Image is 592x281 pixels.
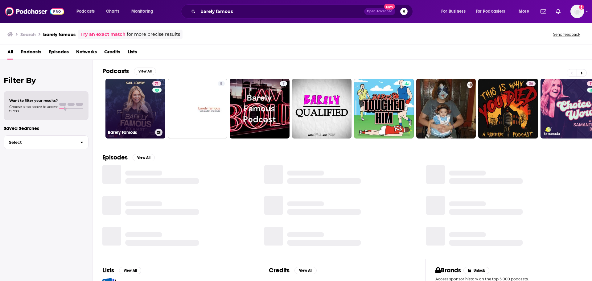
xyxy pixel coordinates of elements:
a: 5 [168,79,228,138]
span: For Podcasters [476,7,505,16]
p: Saved Searches [4,125,88,131]
span: Logged in as mdekoning [570,5,584,18]
a: 71Barely Famous [105,79,165,138]
a: Charts [102,6,123,16]
a: 36 [478,79,538,138]
a: 7 [230,79,290,138]
span: Open Advanced [367,10,393,13]
h3: barely famous [43,31,76,37]
span: More [519,7,529,16]
a: Lists [128,47,137,60]
button: Unlock [463,267,490,274]
button: View All [119,267,141,274]
a: 7 [280,81,287,86]
span: 71 [155,81,159,87]
span: for more precise results [127,31,180,38]
span: Choose a tab above to access filters. [9,105,58,113]
h2: Filter By [4,76,88,85]
a: Podcasts [21,47,41,60]
span: Charts [106,7,119,16]
span: For Business [441,7,466,16]
button: open menu [514,6,537,16]
h3: Barely Famous [108,130,153,135]
span: Monitoring [131,7,153,16]
a: Show notifications dropdown [553,6,563,17]
button: open menu [127,6,161,16]
span: Podcasts [76,7,95,16]
button: Open AdvancedNew [364,8,395,15]
a: Episodes [49,47,69,60]
img: User Profile [570,5,584,18]
button: Send feedback [551,32,582,37]
a: PodcastsView All [102,67,156,75]
span: 5 [220,81,222,87]
span: 36 [529,81,533,87]
h2: Credits [269,267,290,274]
h2: Lists [102,267,114,274]
a: Show notifications dropdown [538,6,549,17]
a: Try an exact match [80,31,125,38]
svg: Add a profile image [579,5,584,10]
button: Select [4,135,88,149]
a: ListsView All [102,267,141,274]
button: open menu [472,6,514,16]
button: open menu [72,6,103,16]
div: Search podcasts, credits, & more... [187,4,419,19]
span: New [384,4,395,10]
button: View All [134,68,156,75]
span: Select [4,140,75,144]
a: 36 [526,81,536,86]
a: All [7,47,13,60]
span: Want to filter your results? [9,98,58,103]
button: Show profile menu [570,5,584,18]
button: View All [294,267,317,274]
h2: Podcasts [102,67,129,75]
h2: Episodes [102,154,128,161]
span: 7 [282,81,285,87]
a: 71 [152,81,161,86]
input: Search podcasts, credits, & more... [198,6,364,16]
a: Networks [76,47,97,60]
a: Credits [104,47,120,60]
img: Podchaser - Follow, Share and Rate Podcasts [5,6,64,17]
h3: Search [20,31,36,37]
h2: Brands [435,267,461,274]
button: View All [133,154,155,161]
button: open menu [437,6,473,16]
a: EpisodesView All [102,154,155,161]
a: 5 [218,81,225,86]
a: CreditsView All [269,267,317,274]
